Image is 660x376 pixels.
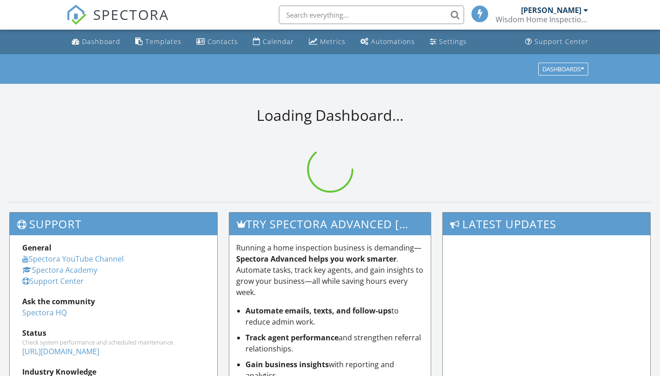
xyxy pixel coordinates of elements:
div: Status [22,327,205,338]
strong: Track agent performance [245,332,339,343]
strong: Gain business insights [245,359,329,370]
a: Dashboard [68,33,124,50]
a: Support Center [22,276,84,286]
li: to reduce admin work. [245,305,424,327]
button: Dashboards [538,63,588,75]
img: The Best Home Inspection Software - Spectora [66,5,87,25]
div: Calendar [263,37,294,46]
div: Ask the community [22,296,205,307]
div: Check system performance and scheduled maintenance. [22,338,205,346]
div: Dashboards [542,66,584,72]
a: Metrics [305,33,349,50]
strong: Spectora Advanced helps you work smarter [236,254,396,264]
div: Settings [439,37,467,46]
div: Automations [371,37,415,46]
li: and strengthen referral relationships. [245,332,424,354]
div: Dashboard [82,37,120,46]
div: Support Center [534,37,589,46]
a: [URL][DOMAIN_NAME] [22,346,99,357]
div: Wisdom Home Inspection Services LLC [496,15,588,24]
a: SPECTORA [66,13,169,32]
h3: Latest Updates [443,213,650,235]
a: Calendar [249,33,298,50]
a: Contacts [193,33,242,50]
a: Settings [426,33,471,50]
strong: Automate emails, texts, and follow-ups [245,306,391,316]
a: Templates [132,33,185,50]
div: Metrics [320,37,346,46]
a: Spectora Academy [22,265,97,275]
strong: General [22,243,51,253]
div: [PERSON_NAME] [521,6,581,15]
span: SPECTORA [93,5,169,24]
h3: Support [10,213,217,235]
p: Running a home inspection business is demanding— . Automate tasks, track key agents, and gain ins... [236,242,424,298]
a: Spectora YouTube Channel [22,254,124,264]
h3: Try spectora advanced [DATE] [229,213,431,235]
input: Search everything... [279,6,464,24]
div: Templates [145,37,182,46]
a: Automations (Basic) [357,33,419,50]
div: Contacts [207,37,238,46]
a: Spectora HQ [22,307,67,318]
a: Support Center [522,33,592,50]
